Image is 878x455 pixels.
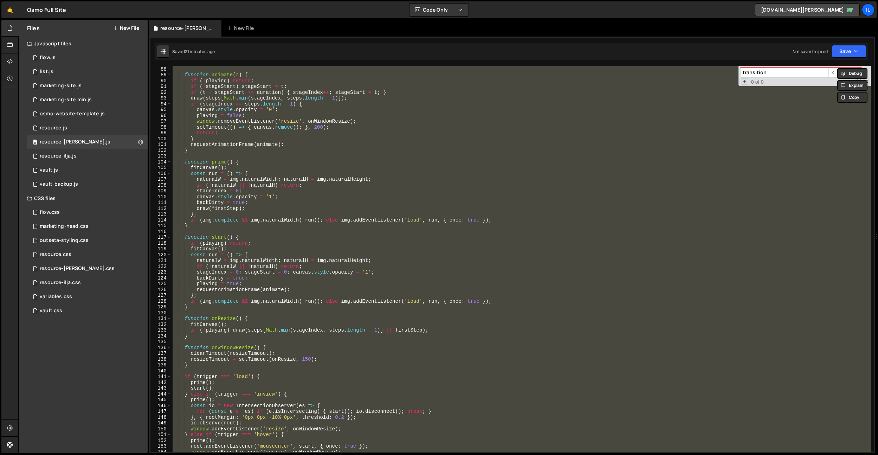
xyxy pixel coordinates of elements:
div: CSS files [19,191,148,205]
div: 123 [150,269,171,275]
div: 10598/27700.js [27,149,148,163]
div: 93 [150,95,171,101]
div: 145 [150,397,171,403]
div: variables.css [40,294,72,300]
div: 105 [150,165,171,171]
div: 10598/27699.css [27,248,148,262]
div: outseta-styling.css [40,237,89,244]
div: 131 [150,316,171,322]
div: resource.js [40,125,67,131]
button: Explain [837,80,867,91]
div: 128 [150,299,171,305]
div: 100 [150,136,171,142]
button: Code Only [409,4,469,16]
div: 139 [150,362,171,368]
div: 104 [150,159,171,165]
div: 134 [150,333,171,339]
div: 94 [150,101,171,107]
div: 103 [150,153,171,159]
div: 90 [150,78,171,84]
button: Save [832,45,866,58]
div: vault.css [40,308,62,314]
div: 89 [150,72,171,78]
div: 136 [150,345,171,351]
div: 10598/27701.js [27,135,148,149]
div: 10598/25101.js [27,177,148,191]
div: 98 [150,124,171,130]
div: marketing-site.js [40,83,82,89]
div: 151 [150,432,171,438]
div: Saved [172,49,215,55]
div: 10598/25099.css [27,304,148,318]
a: Il [862,4,874,16]
div: 127 [150,293,171,299]
div: 120 [150,252,171,258]
div: 111 [150,200,171,206]
div: 101 [150,142,171,148]
div: Not saved to prod [793,49,828,55]
div: 113 [150,211,171,217]
div: 133 [150,327,171,333]
div: Osmo Full Site [27,6,66,14]
div: New File [227,25,257,32]
button: Copy [837,92,867,103]
div: 140 [150,368,171,374]
div: 143 [150,385,171,391]
div: 88 [150,66,171,72]
div: 10598/27499.css [27,233,148,248]
div: 10598/27702.css [27,262,148,276]
div: flow.js [40,55,56,61]
a: 🤙 [1,1,19,18]
div: 146 [150,403,171,409]
div: 142 [150,380,171,386]
div: resource-ilja.css [40,280,81,286]
div: resource-ilja.js [40,153,77,159]
div: 118 [150,241,171,246]
div: osmo-website-template.js [40,111,105,117]
div: 95 [150,107,171,113]
div: 150 [150,426,171,432]
div: 91 [150,84,171,90]
button: Debug [837,68,867,79]
div: 129 [150,304,171,310]
div: 114 [150,217,171,223]
div: 144 [150,391,171,397]
div: 125 [150,281,171,287]
div: 112 [150,206,171,212]
div: 10598/29018.js [27,107,148,121]
div: 97 [150,118,171,124]
div: list.js [40,69,53,75]
div: vault.js [40,167,58,173]
span: Toggle Replace mode [741,78,748,85]
div: 10598/27344.js [27,51,148,65]
div: 126 [150,287,171,293]
span: 0 of 0 [748,79,767,85]
div: 108 [150,182,171,188]
button: New File [113,25,139,31]
div: marketing-head.css [40,223,89,230]
div: 137 [150,351,171,357]
div: 121 [150,258,171,264]
div: 92 [150,90,171,96]
div: 10598/27703.css [27,276,148,290]
div: 153 [150,443,171,449]
div: flow.css [40,209,60,216]
div: 10598/24130.js [27,163,148,177]
input: Search for [740,68,828,78]
div: 147 [150,409,171,415]
div: 124 [150,275,171,281]
div: 106 [150,171,171,177]
div: resource-[PERSON_NAME].js [160,25,213,32]
div: 110 [150,194,171,200]
div: 10598/28174.js [27,79,148,93]
div: 130 [150,310,171,316]
div: 148 [150,415,171,421]
span: 0 [33,140,37,146]
div: 152 [150,438,171,444]
div: 10598/27705.js [27,121,148,135]
div: 99 [150,130,171,136]
div: 102 [150,148,171,154]
div: 116 [150,229,171,235]
div: 115 [150,223,171,229]
div: 10598/26158.js [27,65,148,79]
